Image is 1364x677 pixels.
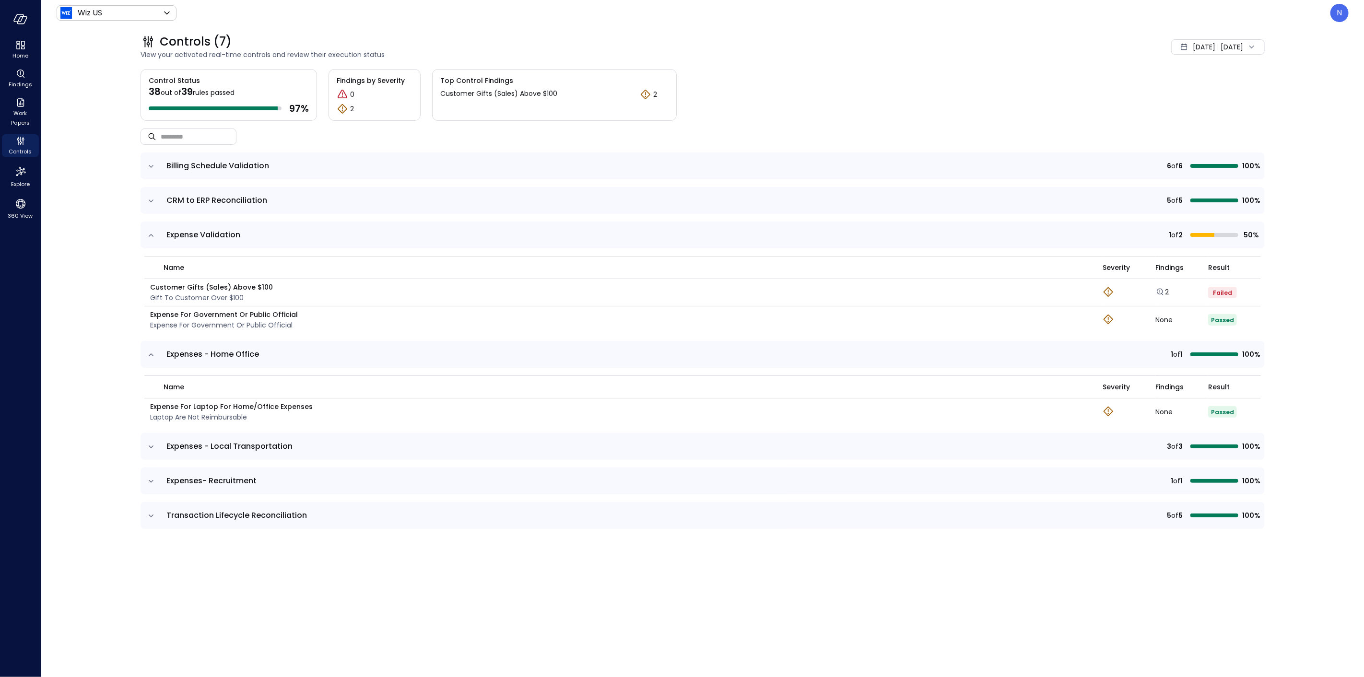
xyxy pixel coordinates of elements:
[1167,161,1171,171] span: 6
[146,231,156,240] button: expand row
[150,292,273,303] p: Gift to customer over $100
[6,108,35,128] span: Work Papers
[1242,349,1259,360] span: 100%
[350,104,354,114] p: 2
[1155,316,1208,323] div: None
[1213,289,1232,297] span: Failed
[289,102,309,115] span: 97 %
[141,70,200,86] span: Control Status
[193,88,235,97] span: rules passed
[1193,42,1215,52] span: [DATE]
[1155,409,1208,415] div: None
[161,88,181,97] span: out of
[1208,262,1230,273] span: Result
[1178,230,1183,240] span: 2
[337,75,412,86] span: Findings by Severity
[181,85,193,98] span: 39
[150,282,273,292] p: Customer Gifts (Sales) Above $100
[1330,4,1349,22] div: Noa Turgeman
[1242,195,1259,206] span: 100%
[1155,262,1184,273] span: Findings
[146,477,156,486] button: expand row
[1103,406,1114,418] div: Warning
[1208,382,1230,392] span: Result
[1167,195,1171,206] span: 5
[1167,441,1171,452] span: 3
[1242,230,1259,240] span: 50%
[1242,476,1259,486] span: 100%
[60,7,72,19] img: Icon
[1178,195,1183,206] span: 5
[1211,316,1234,324] span: Passed
[2,134,39,157] div: Controls
[166,475,257,486] span: Expenses- Recruitment
[166,441,293,452] span: Expenses - Local Transportation
[9,147,32,156] span: Controls
[164,382,184,392] span: name
[653,90,657,100] p: 2
[12,51,28,60] span: Home
[1171,195,1178,206] span: of
[166,229,240,240] span: Expense Validation
[1171,476,1173,486] span: 1
[1171,230,1178,240] span: of
[146,511,156,521] button: expand row
[150,320,298,330] p: Expense for Government Or Public Official
[440,75,669,86] span: Top Control Findings
[166,195,267,206] span: CRM to ERP Reconciliation
[1178,161,1183,171] span: 6
[1155,287,1169,297] a: 2
[2,196,39,222] div: 360 View
[160,34,232,49] span: Controls (7)
[78,7,102,19] p: Wiz US
[146,442,156,452] button: expand row
[1155,290,1169,299] a: Explore findings
[1178,510,1183,521] span: 5
[1171,349,1173,360] span: 1
[1242,161,1259,171] span: 100%
[2,163,39,190] div: Explore
[164,262,184,273] span: name
[1169,230,1171,240] span: 1
[2,67,39,90] div: Findings
[1173,349,1180,360] span: of
[166,160,269,171] span: Billing Schedule Validation
[166,510,307,521] span: Transaction Lifecycle Reconciliation
[440,89,557,100] p: Customer Gifts (Sales) Above $100
[146,162,156,171] button: expand row
[1180,476,1183,486] span: 1
[1242,441,1259,452] span: 100%
[1178,441,1183,452] span: 3
[150,412,313,422] p: Laptop are not reimbursable
[149,85,161,98] span: 38
[146,350,156,360] button: expand row
[640,89,651,100] div: Warning
[1171,510,1178,521] span: of
[337,89,348,100] div: Critical
[350,90,354,100] p: 0
[1103,262,1130,273] span: Severity
[1171,441,1178,452] span: of
[150,401,313,412] p: Expense For Laptop for Home/Office Expenses
[2,96,39,128] div: Work Papers
[1180,349,1183,360] span: 1
[1337,7,1342,19] p: N
[1242,510,1259,521] span: 100%
[11,179,30,189] span: Explore
[1167,510,1171,521] span: 5
[1211,408,1234,416] span: Passed
[8,211,33,221] span: 360 View
[1103,314,1114,326] div: Warning
[146,196,156,206] button: expand row
[1103,286,1114,299] div: Warning
[1173,476,1180,486] span: of
[1155,382,1184,392] span: Findings
[1103,382,1130,392] span: Severity
[9,80,32,89] span: Findings
[337,103,348,115] div: Warning
[150,309,298,320] p: Expense for Government Or Public Official
[166,349,259,360] span: Expenses - Home Office
[141,49,980,60] span: View your activated real-time controls and review their execution status
[1171,161,1178,171] span: of
[2,38,39,61] div: Home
